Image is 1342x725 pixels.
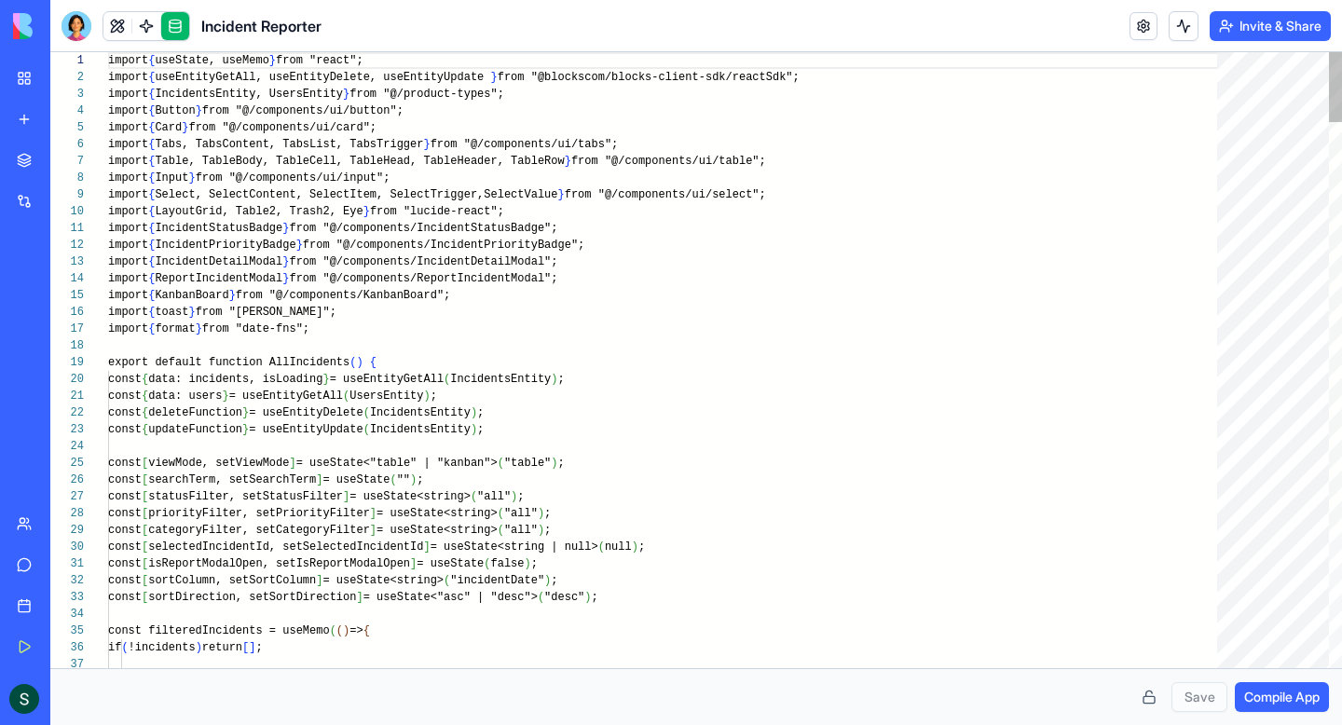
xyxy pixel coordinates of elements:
span: Button [155,104,195,117]
span: ] [356,591,363,604]
span: import [108,71,148,84]
span: useState, useMemo [155,54,268,67]
span: const [108,507,142,520]
span: from "[PERSON_NAME]"; [196,306,336,319]
span: = useState<string> [377,507,498,520]
span: ( [343,390,349,403]
span: ) [525,557,531,570]
span: [ [142,524,148,537]
span: { [148,88,155,101]
span: const [108,473,142,486]
span: Card [155,121,182,134]
span: ( [336,624,343,637]
div: 20 [50,371,84,388]
span: "desc" [544,591,584,604]
span: import [108,222,148,235]
span: } [490,71,497,84]
div: 12 [50,237,84,253]
span: [ [142,574,148,587]
span: = useState<string> [322,574,444,587]
span: [ [142,473,148,486]
div: 17 [50,321,84,337]
span: sortColumn, setSortColumn [148,574,316,587]
div: 5 [50,119,84,136]
span: toast [155,306,188,319]
span: from "react"; [276,54,363,67]
div: 2 [50,69,84,86]
div: 11 [50,220,84,237]
span: useEntityGetAll, useEntityDelete, useEntityUpdate [155,71,484,84]
span: ( [390,473,396,486]
span: selectedIncidentId, setSelectedIncidentId [148,540,423,554]
button: Invite & Share [1210,11,1331,41]
span: [ [142,540,148,554]
span: = useState<string | null> [431,540,598,554]
span: const [108,540,142,554]
div: 34 [50,606,84,622]
span: UsersEntity [349,390,423,403]
span: viewMode, setViewMode [148,457,289,470]
span: ) [551,373,557,386]
span: } [322,373,329,386]
span: return [202,641,242,654]
span: import [108,138,148,151]
span: IncidentDetailModal [155,255,282,268]
span: { [148,289,155,302]
span: } [229,289,236,302]
span: from "@/components/ui/tabs"; [431,138,619,151]
div: 27 [50,488,84,505]
span: from "@/components/ui/card"; [188,121,377,134]
span: const [108,406,142,419]
span: priorityFilter, setPriorityFilter [148,507,370,520]
span: format [155,322,195,335]
span: } [269,54,276,67]
span: } [242,406,249,419]
span: "all" [504,524,538,537]
span: } [363,205,370,218]
span: = useState [417,557,484,570]
span: { [148,255,155,268]
span: from "@/components/IncidentStatusBadge"; [289,222,557,235]
span: ; [531,557,538,570]
span: const [108,574,142,587]
span: data: incidents, isLoading [148,373,322,386]
span: ( [363,423,370,436]
span: import [108,88,148,101]
span: ; [544,524,551,537]
span: ( [349,356,356,369]
span: const [108,591,142,604]
div: 13 [50,253,84,270]
span: [ [142,557,148,570]
span: [ [242,641,249,654]
div: 24 [50,438,84,455]
div: 3 [50,86,84,103]
span: ) [551,457,557,470]
span: ( [498,457,504,470]
span: = useEntityGetAll [330,373,444,386]
span: const [108,457,142,470]
span: LayoutGrid, Table2, Trash2, Eye [155,205,363,218]
div: 10 [50,203,84,220]
span: ReportIncidentModal [155,272,282,285]
span: ; [417,473,423,486]
span: ( [598,540,605,554]
span: } [282,255,289,268]
span: } [565,155,571,168]
span: IncidentsEntity [370,423,471,436]
span: const [108,490,142,503]
span: } [222,390,228,403]
span: import [108,205,148,218]
span: ( [498,524,504,537]
span: ] [370,507,377,520]
span: [ [142,507,148,520]
span: Input [155,171,188,185]
span: from "@/components/IncidentDetailModal"; [289,255,557,268]
span: ] [316,574,322,587]
div: 29 [50,522,84,539]
span: import [108,272,148,285]
span: [ [142,457,148,470]
div: 33 [50,589,84,606]
div: 23 [50,421,84,438]
span: [ [142,591,148,604]
span: const [108,373,142,386]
